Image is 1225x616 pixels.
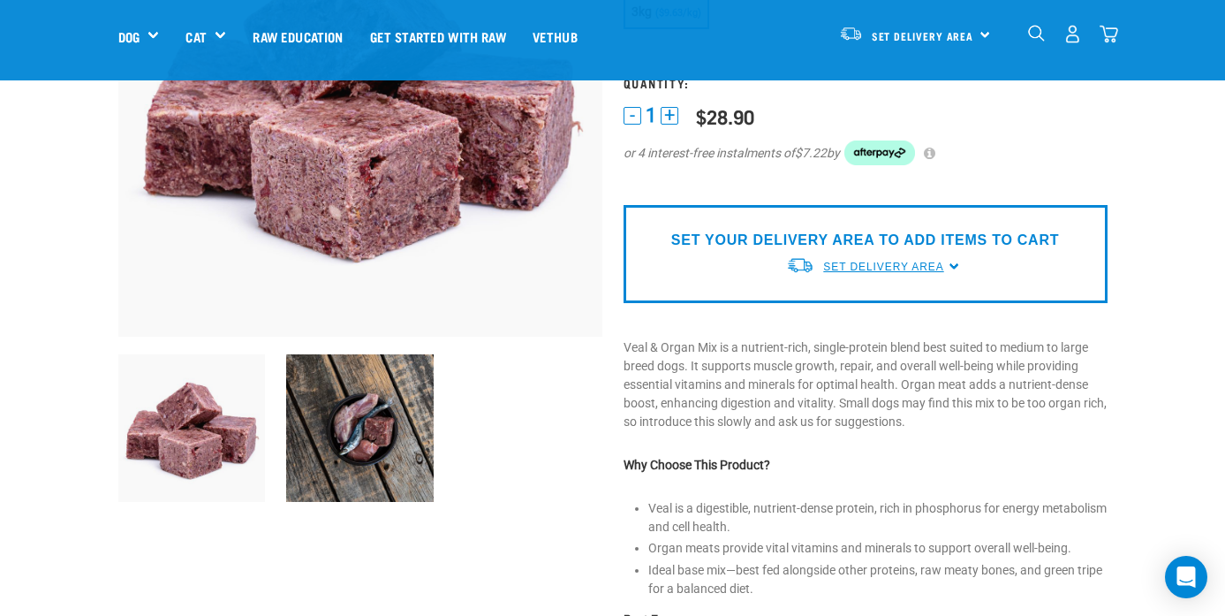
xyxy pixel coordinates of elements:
img: home-icon-1@2x.png [1028,25,1045,42]
p: SET YOUR DELIVERY AREA TO ADD ITEMS TO CART [671,230,1059,251]
strong: Why Choose This Product? [624,458,770,472]
img: 1158 Veal Organ Mix 01 [118,354,266,502]
div: Open Intercom Messenger [1165,556,1207,598]
p: Veal & Organ Mix is a nutrient-rich, single-protein blend best suited to medium to large breed do... [624,338,1108,431]
div: or 4 interest-free instalments of by [624,141,1108,165]
img: Afterpay [844,141,915,165]
a: Cat [185,27,206,47]
button: - [624,107,641,125]
a: Raw Education [239,1,356,72]
img: van-moving.png [839,26,863,42]
img: home-icon@2x.png [1100,25,1118,43]
span: Set Delivery Area [823,261,943,273]
li: Veal is a digestible, nutrient-dense protein, rich in phosphorus for energy metabolism and cell h... [648,499,1108,536]
img: van-moving.png [786,256,814,275]
a: Dog [118,27,140,47]
span: 1 [646,106,656,125]
li: Organ meats provide vital vitamins and minerals to support overall well-being. [648,539,1108,558]
div: $28.90 [696,105,754,127]
span: $7.22 [795,144,827,163]
li: Ideal base mix—best fed alongside other proteins, raw meaty bones, and green tripe for a balanced... [648,561,1108,598]
img: Pilchard Rabbit Leg Veal Fillet WMX [286,354,434,502]
button: + [661,107,678,125]
a: Get started with Raw [357,1,519,72]
h3: Quantity: [624,76,1108,89]
a: Vethub [519,1,591,72]
img: user.png [1063,25,1082,43]
span: Set Delivery Area [872,33,974,39]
